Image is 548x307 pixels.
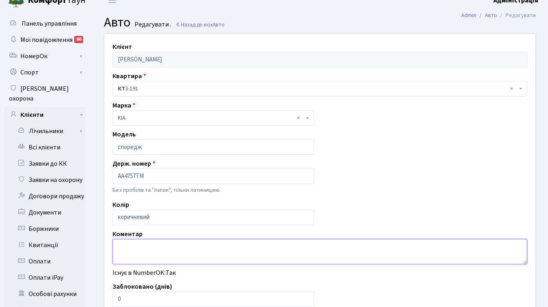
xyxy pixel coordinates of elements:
label: Модель [113,129,136,139]
a: Особові рахунки [4,286,86,302]
span: KIA [118,114,304,122]
span: Видалити всі елементи [297,114,300,122]
label: Клієнт [113,42,132,52]
a: Назад до всіхАвто [175,21,225,29]
a: Боржники [4,221,86,237]
a: Авто [485,11,497,20]
span: Мої повідомлення [20,35,73,44]
small: Редагувати . [133,21,171,29]
a: НомерОк [4,48,86,64]
nav: breadcrumb [449,7,548,24]
a: Квитанції [4,237,86,253]
span: Панель управління [22,19,77,28]
span: Авто [213,21,225,29]
a: Admin [461,11,476,20]
a: Всі клієнти [4,139,86,156]
li: Редагувати [497,11,536,20]
a: Спорт [4,64,86,81]
label: Колір [113,200,129,210]
span: <b>КТ</b>&nbsp;&nbsp;&nbsp;&nbsp;3-191 [118,85,517,93]
label: Квартира [113,71,146,81]
span: Видалити всі елементи [510,85,513,93]
a: Заявки на охорону [4,172,86,188]
label: Держ. номер [113,159,155,169]
span: <b>КТ</b>&nbsp;&nbsp;&nbsp;&nbsp;3-191 [113,81,527,96]
a: Клієнти [4,107,86,123]
a: Заявки до КК [4,156,86,172]
div: 66 [74,36,83,43]
a: Оплати [4,253,86,270]
span: Авто [104,13,130,32]
label: Коментар [113,229,143,239]
span: KIA [113,110,314,126]
a: Мої повідомлення66 [4,32,86,48]
a: Панель управління [4,15,86,32]
a: Оплати iPay [4,270,86,286]
a: Документи [4,204,86,221]
label: Заблоковано (днів) [113,282,172,292]
a: Лічильники [9,123,86,139]
a: [PERSON_NAME] охорона [4,81,86,107]
a: Договори продажу [4,188,86,204]
p: Без пробілів та "лапок", тільки латиницею [113,186,314,195]
label: Марка [113,101,135,110]
b: КТ [118,85,125,93]
div: Існує в NumberOK: [106,268,533,278]
span: Так [166,268,176,277]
